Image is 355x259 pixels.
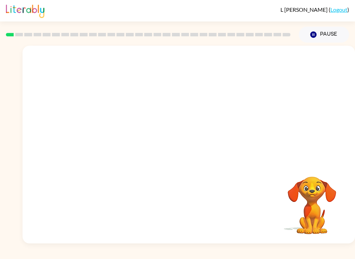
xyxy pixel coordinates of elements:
[299,27,349,43] button: Pause
[6,3,44,18] img: Literably
[277,166,347,235] video: Your browser must support playing .mp4 files to use Literably. Please try using another browser.
[280,6,329,13] span: L [PERSON_NAME]
[330,6,347,13] a: Logout
[280,6,349,13] div: ( )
